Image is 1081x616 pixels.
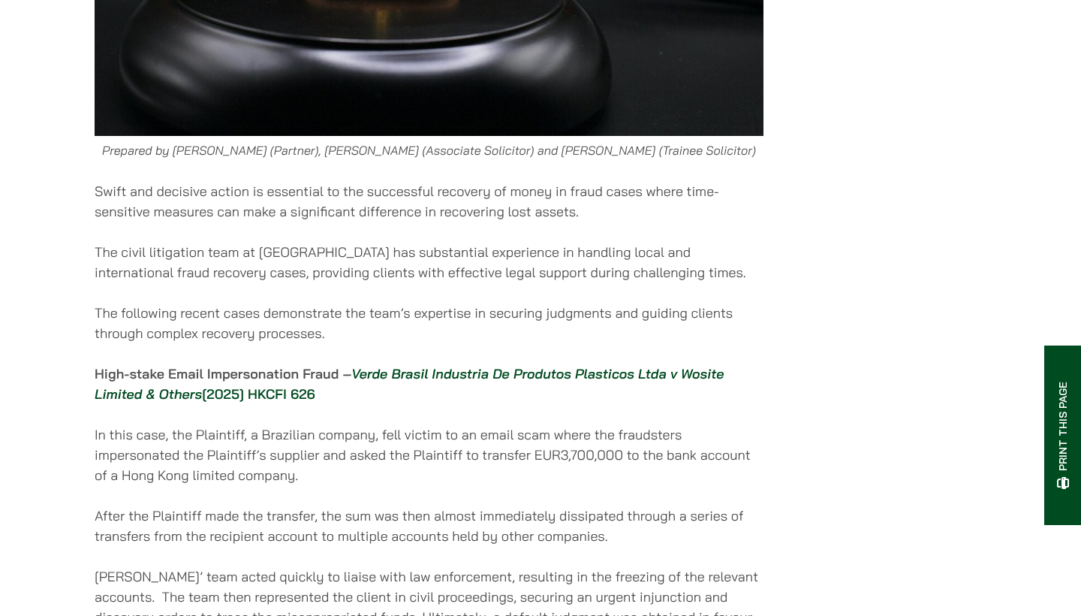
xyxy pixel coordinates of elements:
em: Prepared by [PERSON_NAME] (Partner), [PERSON_NAME] (Associate Solicitor) and [PERSON_NAME] (Train... [102,143,756,159]
p: After the Plaintiff made the transfer, the sum was then almost immediately dissipated through a s... [95,506,763,546]
strong: High-stake Email Impersonation Fraud – [95,365,724,403]
p: Swift and decisive action is essential to the successful recovery of money in fraud cases where t... [95,181,763,222]
p: The following recent cases demonstrate the team’s expertise in securing judgments and guiding cli... [95,303,763,343]
a: Verde Brasil Industria De Produtos Plasticos Ltda v Wosite Limited & Others[2025] HKCFI 626 [95,365,724,403]
em: Verde Brasil Industria De Produtos Plasticos Ltda v Wosite Limited & Others [95,365,724,403]
p: The civil litigation team at [GEOGRAPHIC_DATA] has substantial experience in handling local and i... [95,242,763,282]
p: In this case, the Plaintiff, a Brazilian company, fell victim to an email scam where the fraudste... [95,424,763,485]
